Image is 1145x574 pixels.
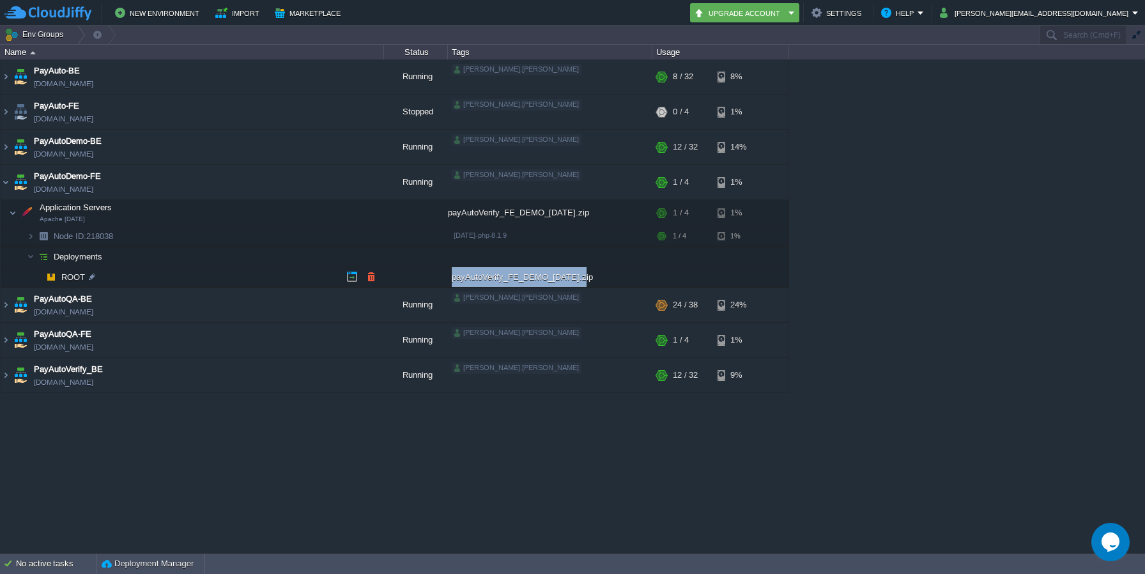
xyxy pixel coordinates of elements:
[38,202,114,213] span: Application Servers
[40,215,85,223] span: Apache [DATE]
[34,77,93,90] a: [DOMAIN_NAME]
[9,200,17,226] img: AMDAwAAAACH5BAEAAAAALAAAAAABAAEAAAICRAEAOw==
[35,226,52,246] img: AMDAwAAAACH5BAEAAAAALAAAAAABAAEAAAICRAEAOw==
[12,130,29,164] img: AMDAwAAAACH5BAEAAAAALAAAAAABAAEAAAICRAEAOw==
[454,231,507,239] span: [DATE]-php-8.1.9
[54,231,86,241] span: Node ID:
[12,165,29,199] img: AMDAwAAAACH5BAEAAAAALAAAAAABAAEAAAICRAEAOw==
[673,288,698,322] div: 24 / 38
[673,165,689,199] div: 1 / 4
[1,323,11,357] img: AMDAwAAAACH5BAEAAAAALAAAAAABAAEAAAICRAEAOw==
[940,5,1132,20] button: [PERSON_NAME][EMAIL_ADDRESS][DOMAIN_NAME]
[34,148,93,160] a: [DOMAIN_NAME]
[718,59,759,94] div: 8%
[718,130,759,164] div: 14%
[35,267,42,287] img: AMDAwAAAACH5BAEAAAAALAAAAAABAAEAAAICRAEAOw==
[12,323,29,357] img: AMDAwAAAACH5BAEAAAAALAAAAAABAAEAAAICRAEAOw==
[384,130,448,164] div: Running
[35,247,52,267] img: AMDAwAAAACH5BAEAAAAALAAAAAABAAEAAAICRAEAOw==
[52,251,104,262] a: Deployments
[452,292,581,304] div: [PERSON_NAME].[PERSON_NAME]
[34,65,80,77] a: PayAuto-BE
[452,99,581,111] div: [PERSON_NAME].[PERSON_NAME]
[385,45,447,59] div: Status
[215,5,263,20] button: Import
[34,170,101,183] a: PayAutoDemo-FE
[673,130,698,164] div: 12 / 32
[34,363,103,376] span: PayAutoVerify_BE
[384,323,448,357] div: Running
[275,5,344,20] button: Marketplace
[718,165,759,199] div: 1%
[1,59,11,94] img: AMDAwAAAACH5BAEAAAAALAAAAAABAAEAAAICRAEAOw==
[17,200,35,226] img: AMDAwAAAACH5BAEAAAAALAAAAAABAAEAAAICRAEAOw==
[1,288,11,322] img: AMDAwAAAACH5BAEAAAAALAAAAAABAAEAAAICRAEAOw==
[384,288,448,322] div: Running
[452,327,581,339] div: [PERSON_NAME].[PERSON_NAME]
[102,557,194,570] button: Deployment Manager
[1,130,11,164] img: AMDAwAAAACH5BAEAAAAALAAAAAABAAEAAAICRAEAOw==
[34,341,93,353] a: [DOMAIN_NAME]
[4,26,68,43] button: Env Groups
[60,272,87,283] a: ROOT
[1,45,383,59] div: Name
[1,95,11,129] img: AMDAwAAAACH5BAEAAAAALAAAAAABAAEAAAICRAEAOw==
[452,362,581,374] div: [PERSON_NAME].[PERSON_NAME]
[12,288,29,322] img: AMDAwAAAACH5BAEAAAAALAAAAAABAAEAAAICRAEAOw==
[27,247,35,267] img: AMDAwAAAACH5BAEAAAAALAAAAAABAAEAAAICRAEAOw==
[452,134,581,146] div: [PERSON_NAME].[PERSON_NAME]
[34,376,93,389] span: [DOMAIN_NAME]
[673,323,689,357] div: 1 / 4
[115,5,203,20] button: New Environment
[718,95,759,129] div: 1%
[673,200,689,226] div: 1 / 4
[52,231,115,242] a: Node ID:218038
[881,5,918,20] button: Help
[34,183,93,196] a: [DOMAIN_NAME]
[718,200,759,226] div: 1%
[673,59,693,94] div: 8 / 32
[12,358,29,392] img: AMDAwAAAACH5BAEAAAAALAAAAAABAAEAAAICRAEAOw==
[42,267,60,287] img: AMDAwAAAACH5BAEAAAAALAAAAAABAAEAAAICRAEAOw==
[1,165,11,199] img: AMDAwAAAACH5BAEAAAAALAAAAAABAAEAAAICRAEAOw==
[34,306,93,318] a: [DOMAIN_NAME]
[452,169,581,181] div: [PERSON_NAME].[PERSON_NAME]
[12,95,29,129] img: AMDAwAAAACH5BAEAAAAALAAAAAABAAEAAAICRAEAOw==
[1091,523,1132,561] iframe: chat widget
[718,288,759,322] div: 24%
[673,358,698,392] div: 12 / 32
[384,165,448,199] div: Running
[653,45,788,59] div: Usage
[30,51,36,54] img: AMDAwAAAACH5BAEAAAAALAAAAAABAAEAAAICRAEAOw==
[811,5,865,20] button: Settings
[34,328,91,341] a: PayAutoQA-FE
[448,267,652,287] div: payAutoVerify_FE_DEMO_[DATE].zip
[718,323,759,357] div: 1%
[12,59,29,94] img: AMDAwAAAACH5BAEAAAAALAAAAAABAAEAAAICRAEAOw==
[384,95,448,129] div: Stopped
[34,100,79,112] span: PayAuto-FE
[694,5,785,20] button: Upgrade Account
[452,64,581,75] div: [PERSON_NAME].[PERSON_NAME]
[1,358,11,392] img: AMDAwAAAACH5BAEAAAAALAAAAAABAAEAAAICRAEAOw==
[384,358,448,392] div: Running
[718,358,759,392] div: 9%
[718,226,759,246] div: 1%
[52,231,115,242] span: 218038
[673,226,686,246] div: 1 / 4
[673,95,689,129] div: 0 / 4
[34,293,92,306] a: PayAutoQA-BE
[27,226,35,246] img: AMDAwAAAACH5BAEAAAAALAAAAAABAAEAAAICRAEAOw==
[38,203,114,212] a: Application ServersApache [DATE]
[4,5,91,21] img: CloudJiffy
[449,45,652,59] div: Tags
[34,112,93,125] a: [DOMAIN_NAME]
[448,200,652,226] div: payAutoVerify_FE_DEMO_[DATE].zip
[384,59,448,94] div: Running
